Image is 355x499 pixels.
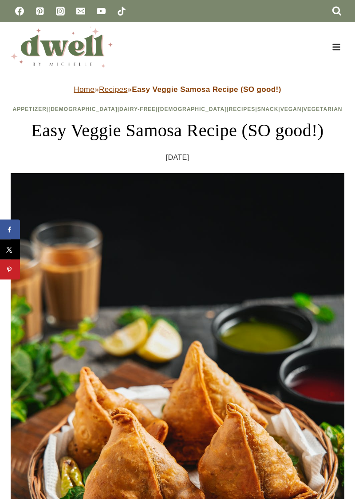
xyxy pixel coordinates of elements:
[280,106,302,112] a: Vegan
[12,106,342,112] span: | | | | | | |
[11,27,113,67] img: DWELL by michelle
[257,106,279,112] a: Snack
[304,106,343,112] a: Vegetarian
[113,2,130,20] a: TikTok
[48,106,118,112] a: [DEMOGRAPHIC_DATA]
[229,106,256,112] a: Recipes
[12,106,46,112] a: Appetizer
[74,85,95,94] a: Home
[158,106,227,112] a: [DEMOGRAPHIC_DATA]
[328,40,344,54] button: Open menu
[31,2,49,20] a: Pinterest
[119,106,156,112] a: Dairy-Free
[99,85,127,94] a: Recipes
[166,151,189,164] time: [DATE]
[11,2,28,20] a: Facebook
[51,2,69,20] a: Instagram
[11,117,344,144] h1: Easy Veggie Samosa Recipe (SO good!)
[74,85,281,94] span: » »
[132,85,281,94] strong: Easy Veggie Samosa Recipe (SO good!)
[329,4,344,19] button: View Search Form
[92,2,110,20] a: YouTube
[72,2,90,20] a: Email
